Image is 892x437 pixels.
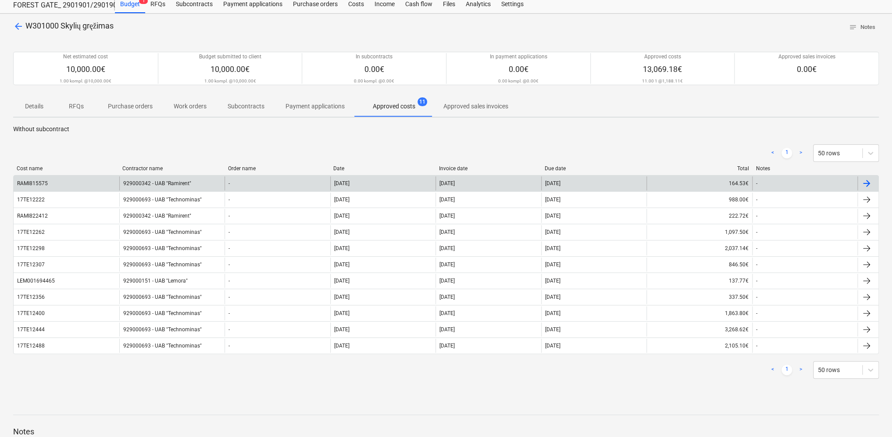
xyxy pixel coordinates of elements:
span: arrow_back [13,21,24,32]
div: - [756,197,757,203]
p: 0.00 kompl. @ 0.00€ [498,78,539,84]
span: 0.00€ [364,64,384,74]
div: Cost name [17,165,115,172]
p: Net estimated cost [63,53,108,61]
div: - [756,326,757,333]
p: 1.00 kompl. @ 10,000.00€ [60,78,111,84]
p: Approved costs [373,102,415,111]
div: 17TE12307 [17,261,45,268]
a: Page 1 is your current page [781,365,792,375]
span: notes [849,23,857,31]
div: Notes [756,165,854,172]
div: 929000693 - UAB "Technominas" [119,339,225,353]
div: - [228,343,230,349]
div: LEM001694465 [17,278,55,284]
p: Approved sales invoices [443,102,508,111]
div: 17TE12356 [17,294,45,300]
div: [DATE] [439,213,455,219]
p: Details [24,102,45,111]
div: Contractor name [122,165,221,172]
div: [DATE] [545,278,560,284]
div: 17TE12298 [17,245,45,251]
div: [DATE] [545,245,560,251]
div: 929000693 - UAB "Technominas" [119,225,225,239]
div: [DATE] [439,294,455,300]
div: - [228,310,230,316]
a: Next page [796,365,806,375]
p: In subcontracts [356,53,392,61]
p: Purchase orders [108,102,153,111]
a: Page 1 is your current page [781,148,792,158]
div: FOREST GATE_ 2901901/2901902/2901903 [13,1,104,10]
div: 2,105.10€ [646,339,752,353]
div: [DATE] [545,261,560,268]
div: 1,097.50€ [646,225,752,239]
p: In payment applications [489,53,547,61]
div: [DATE] [334,294,350,300]
div: [DATE] [334,343,350,349]
div: Invoice date [439,165,538,172]
a: Previous page [767,365,778,375]
div: 17TE12400 [17,310,45,316]
div: 17TE12262 [17,229,45,235]
div: 17TE12488 [17,343,45,349]
div: - [228,213,230,219]
div: 3,268.62€ [646,322,752,337]
span: 0.00€ [508,64,528,74]
iframe: Chat Widget [848,395,892,437]
div: 137.77€ [646,274,752,288]
div: - [756,278,757,284]
div: Due date [545,165,643,172]
div: [DATE] [439,180,455,186]
div: 17TE12222 [17,197,45,203]
span: 13,069.18€ [643,64,682,74]
div: [DATE] [545,294,560,300]
div: [DATE] [545,197,560,203]
div: - [756,229,757,235]
div: [DATE] [439,229,455,235]
div: [DATE] [439,343,455,349]
div: 929000151 - UAB "Lemora" [119,274,225,288]
p: Payment applications [285,102,345,111]
div: RAMI815575 [17,180,48,186]
a: Next page [796,148,806,158]
div: - [228,294,230,300]
div: [DATE] [545,213,560,219]
div: 929000342 - UAB "Ramirent" [119,176,225,190]
p: Budget submitted to client [199,53,261,61]
div: [DATE] [545,180,560,186]
div: - [228,261,230,268]
div: - [756,213,757,219]
div: [DATE] [334,197,350,203]
p: Subcontracts [228,102,264,111]
p: Approved costs [644,53,681,61]
div: 846.50€ [646,258,752,272]
div: 929000693 - UAB "Technominas" [119,290,225,304]
p: RFQs [66,102,87,111]
div: [DATE] [545,326,560,333]
div: 988.00€ [646,193,752,207]
div: 337.50€ [646,290,752,304]
p: Approved sales invoices [778,53,835,61]
p: Notes [13,426,879,437]
div: [DATE] [334,213,350,219]
div: [DATE] [334,326,350,333]
div: [DATE] [545,310,560,316]
div: - [228,326,230,333]
div: 929000693 - UAB "Technominas" [119,258,225,272]
div: RAMI822412 [17,213,48,219]
div: [DATE] [439,197,455,203]
p: 11.00 1 @ 1,188.11€ [642,78,683,84]
p: Without subcontract [13,125,879,134]
button: Notes [846,21,879,34]
span: W301000 Skylių gręžimas [25,21,114,30]
div: - [228,197,230,203]
span: Notes [849,22,875,32]
div: Order name [228,165,327,172]
div: 929000693 - UAB "Technominas" [119,306,225,320]
div: Date [333,165,432,172]
div: 2,037.14€ [646,241,752,255]
div: [DATE] [334,180,350,186]
a: Previous page [767,148,778,158]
